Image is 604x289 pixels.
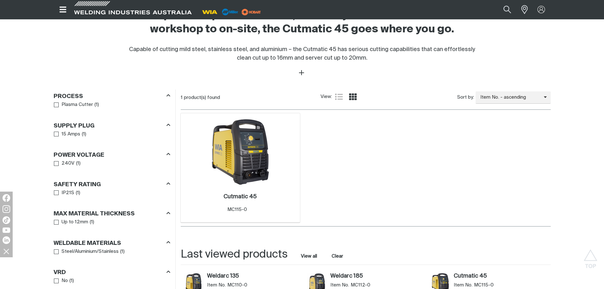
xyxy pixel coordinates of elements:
[62,131,80,138] span: 15 Amps
[62,219,88,226] span: Up to 12mm
[454,282,472,288] span: Item No.
[335,93,343,101] a: List view
[54,93,83,100] h3: Process
[54,247,119,256] a: Steel/Aluminium/Stainless
[54,218,88,227] a: Up to 12mm
[54,130,81,139] a: 15 Amps
[54,151,170,159] div: Power Voltage
[54,218,170,227] ul: Max Material Thickness
[54,181,101,188] h3: Safety Rating
[54,247,170,256] ul: Weldable Materials
[474,282,494,288] span: MC115-0
[54,189,170,197] ul: Safety Rating
[184,95,220,100] span: product(s) found
[181,89,551,106] section: Product list controls
[123,9,481,36] h2: For portable plasma cutters, WIA has you covered. From the workshop to on-site, the Cutmatic 45 g...
[3,227,10,233] img: YouTube
[224,194,257,200] h2: Cutmatic 45
[54,277,170,285] ul: VRD
[62,277,68,285] span: No
[351,282,370,288] span: MC112-0
[207,273,301,280] a: Weldarc 135
[227,207,247,212] span: MC115-0
[54,239,170,247] div: Weldable Materials
[54,240,121,247] h3: Weldable Materials
[62,160,75,167] span: 240V
[3,205,10,213] img: Instagram
[54,159,170,168] ul: Power Voltage
[69,277,74,285] span: ( 1 )
[497,3,518,17] button: Search products
[54,277,68,285] a: No
[54,180,170,188] div: Safety Rating
[224,193,257,200] a: Cutmatic 45
[54,210,135,218] h3: Max Material Thickness
[90,219,94,226] span: ( 1 )
[488,3,518,17] input: Product name or item number...
[54,101,170,109] ul: Process
[129,47,475,61] span: Capable of cutting mild steel, stainless steel, and aluminium – the Cutmatic 45 has serious cutti...
[3,194,10,202] img: Facebook
[54,152,104,159] h3: Power Voltage
[54,268,170,277] div: VRD
[321,93,332,101] span: View:
[457,94,474,101] span: Sort by:
[120,248,125,255] span: ( 1 )
[62,101,93,108] span: Plasma Cutter
[330,273,424,280] a: Weldarc 185
[54,101,93,109] a: Plasma Cutter
[3,216,10,224] img: TikTok
[181,247,288,262] h2: Last viewed products
[62,189,74,197] span: IP21S
[62,248,119,255] span: Steel/Aluminium/Stainless
[476,94,544,101] span: Item No. - ascending
[54,269,66,276] h3: VRD
[54,209,170,218] div: Max Material Thickness
[54,121,170,130] div: Supply Plug
[207,282,226,288] span: Item No.
[240,7,263,17] img: miller
[330,282,349,288] span: Item No.
[301,253,317,259] a: View all last viewed products
[583,249,598,264] button: Scroll to top
[330,252,345,260] button: Clear all last viewed products
[54,159,75,168] a: 240V
[54,122,94,130] h3: Supply Plug
[206,118,274,186] img: Cutmatic 45
[54,189,75,197] a: IP21S
[1,246,12,257] img: hide socials
[54,92,170,100] div: Process
[227,282,247,288] span: MC110-0
[240,10,263,14] a: miller
[76,160,81,167] span: ( 1 )
[76,189,80,197] span: ( 1 )
[454,273,547,280] a: Cutmatic 45
[3,236,10,244] img: LinkedIn
[54,130,170,139] ul: Supply Plug
[94,101,99,108] span: ( 1 )
[82,131,86,138] span: ( 1 )
[181,95,321,101] div: 1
